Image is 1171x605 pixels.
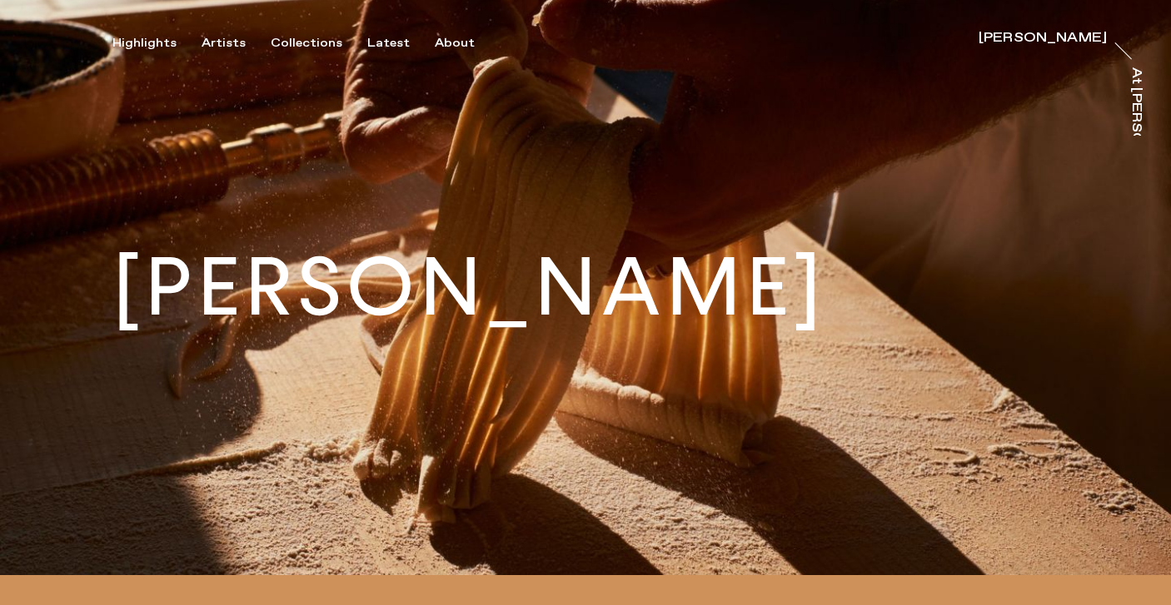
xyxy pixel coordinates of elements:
[202,36,271,51] button: Artists
[979,32,1107,48] a: [PERSON_NAME]
[1129,67,1143,216] div: At [PERSON_NAME]
[435,36,500,51] button: About
[112,247,826,328] h1: [PERSON_NAME]
[202,36,246,51] div: Artists
[1126,67,1143,136] a: At [PERSON_NAME]
[271,36,367,51] button: Collections
[435,36,475,51] div: About
[112,36,202,51] button: Highlights
[367,36,435,51] button: Latest
[271,36,342,51] div: Collections
[112,36,177,51] div: Highlights
[367,36,410,51] div: Latest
